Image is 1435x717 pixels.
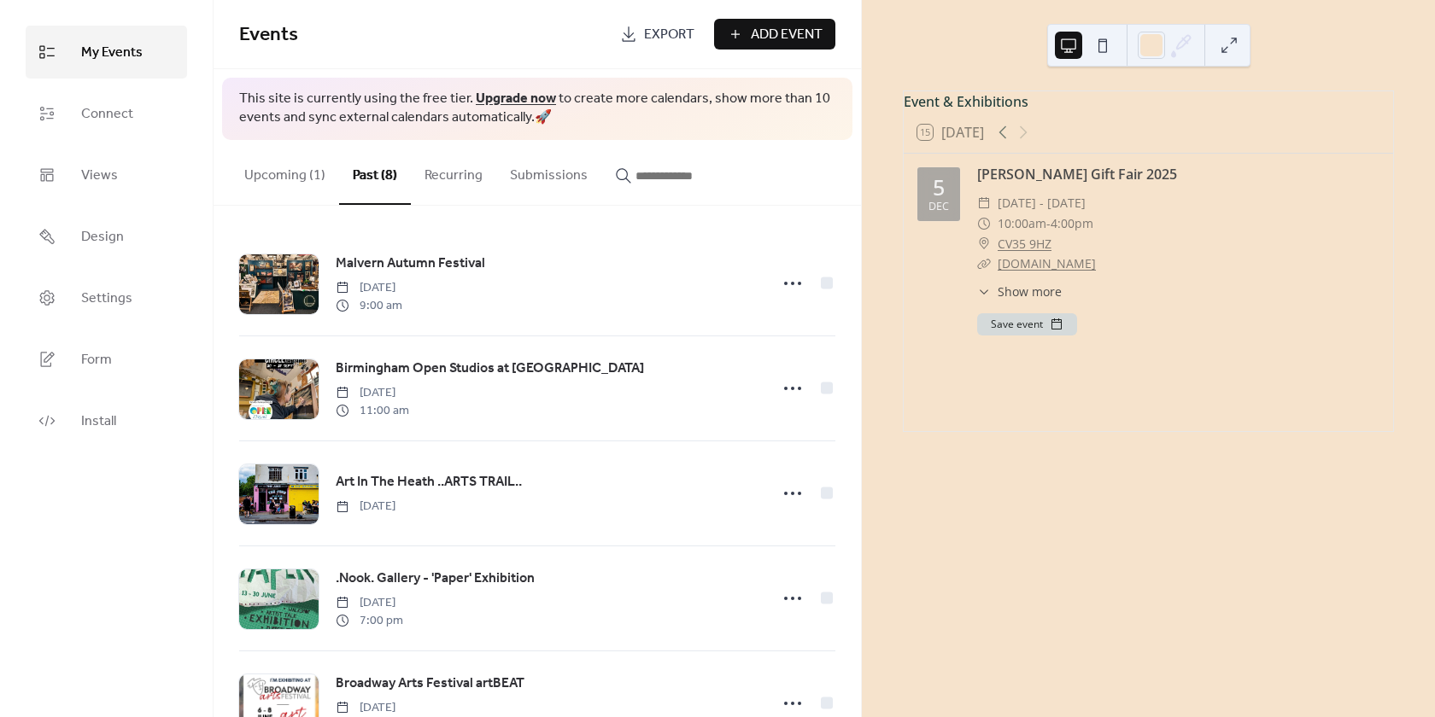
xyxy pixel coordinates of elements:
div: ​ [977,234,991,254]
div: ​ [977,193,991,213]
span: Show more [998,283,1062,300]
button: ​Show more [977,283,1062,300]
a: CV35 9HZ [998,234,1051,254]
a: Export [607,19,707,50]
div: 5 [933,177,945,198]
span: Birmingham Open Studios at [GEOGRAPHIC_DATA] [336,358,644,379]
span: 9:00 am [336,297,402,315]
span: 7:00 pm [336,612,403,630]
a: Art In The Heath ..ARTS TRAIL.. [336,471,522,493]
span: [DATE] [336,279,402,297]
a: My Events [26,26,187,79]
span: Broadway Arts Festival artBEAT [336,673,524,694]
div: ​ [977,213,991,234]
div: Event & Exhibitions [904,91,1393,112]
a: Upgrade now [476,85,556,112]
button: Add Event [714,19,835,50]
span: .Nook. Gallery - 'Paper' Exhibition [336,568,535,589]
a: [DOMAIN_NAME] [998,255,1096,271]
span: [DATE] [336,384,409,402]
span: Art In The Heath ..ARTS TRAIL.. [336,472,522,493]
a: .Nook. Gallery - 'Paper' Exhibition [336,568,535,590]
div: ​ [977,283,991,300]
a: Install [26,394,187,447]
span: 11:00 am [336,402,409,420]
a: Views [26,149,187,201]
button: Submissions [496,140,601,203]
span: [DATE] - [DATE] [998,193,1086,213]
a: Malvern Autumn Festival [336,253,485,275]
button: Save event [977,313,1077,335]
a: Birmingham Open Studios at [GEOGRAPHIC_DATA] [336,358,644,380]
div: ​ [977,254,991,274]
span: [DATE] [336,594,403,612]
span: Export [644,25,694,45]
button: Upcoming (1) [231,140,339,203]
button: Recurring [411,140,496,203]
a: Settings [26,271,187,324]
span: This site is currently using the free tier. to create more calendars, show more than 10 events an... [239,90,835,128]
span: Events [239,16,298,54]
span: Add Event [751,25,823,45]
a: Design [26,210,187,263]
a: Broadway Arts Festival artBEAT [336,673,524,695]
span: Form [81,347,112,374]
span: Views [81,162,118,189]
span: - [1046,213,1051,234]
span: 10:00am [998,213,1046,234]
span: My Events [81,39,143,67]
span: Settings [81,285,132,312]
span: 4:00pm [1051,213,1093,234]
button: Past (8) [339,140,411,205]
span: [DATE] [336,699,409,717]
a: Connect [26,87,187,140]
span: Install [81,408,116,435]
span: [DATE] [336,498,395,516]
a: Form [26,333,187,386]
span: Connect [81,101,133,128]
a: [PERSON_NAME] Gift Fair 2025 [977,165,1177,184]
span: Design [81,224,124,251]
div: Dec [928,201,949,213]
span: Malvern Autumn Festival [336,254,485,274]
